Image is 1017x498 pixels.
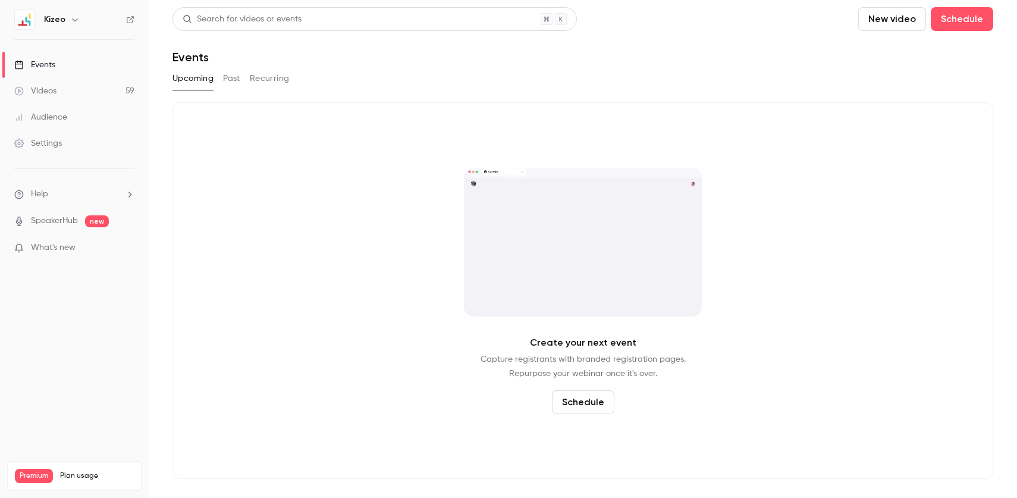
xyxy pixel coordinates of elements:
button: Upcoming [172,69,214,88]
h1: Events [172,50,209,64]
div: Events [14,59,55,71]
span: new [85,215,109,227]
button: New video [858,7,926,31]
button: Past [223,69,240,88]
p: Capture registrants with branded registration pages. Repurpose your webinar once it's over. [481,352,686,381]
span: Plan usage [60,471,134,481]
button: Recurring [250,69,290,88]
p: Create your next event [530,336,636,350]
h6: Kizeo [44,14,65,26]
div: Search for videos or events [183,13,302,26]
span: Premium [15,469,53,483]
div: Audience [14,111,67,123]
span: Help [31,188,48,201]
span: What's new [31,242,76,254]
iframe: Noticeable Trigger [120,243,134,253]
button: Schedule [931,7,993,31]
div: Settings [14,137,62,149]
div: Videos [14,85,56,97]
li: help-dropdown-opener [14,188,134,201]
a: SpeakerHub [31,215,78,227]
button: Schedule [552,390,614,414]
img: Kizeo [15,10,34,29]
